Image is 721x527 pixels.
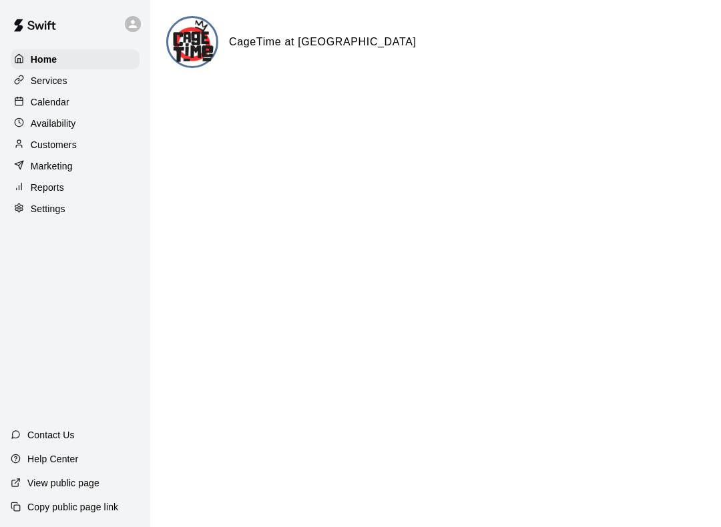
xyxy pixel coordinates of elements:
[27,428,75,442] p: Contact Us
[31,95,69,109] p: Calendar
[27,500,118,514] p: Copy public page link
[11,92,140,112] a: Calendar
[11,71,140,91] a: Services
[11,113,140,133] a: Availability
[31,202,65,215] p: Settings
[31,117,76,130] p: Availability
[168,18,218,68] img: CageTime at mTrade Park logo
[31,74,67,87] p: Services
[31,138,77,151] p: Customers
[27,476,99,490] p: View public page
[27,452,78,466] p: Help Center
[11,135,140,155] a: Customers
[11,177,140,197] a: Reports
[11,49,140,69] a: Home
[11,199,140,219] a: Settings
[31,181,64,194] p: Reports
[229,33,417,51] h6: CageTime at [GEOGRAPHIC_DATA]
[31,159,73,173] p: Marketing
[31,53,57,66] p: Home
[11,156,140,176] a: Marketing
